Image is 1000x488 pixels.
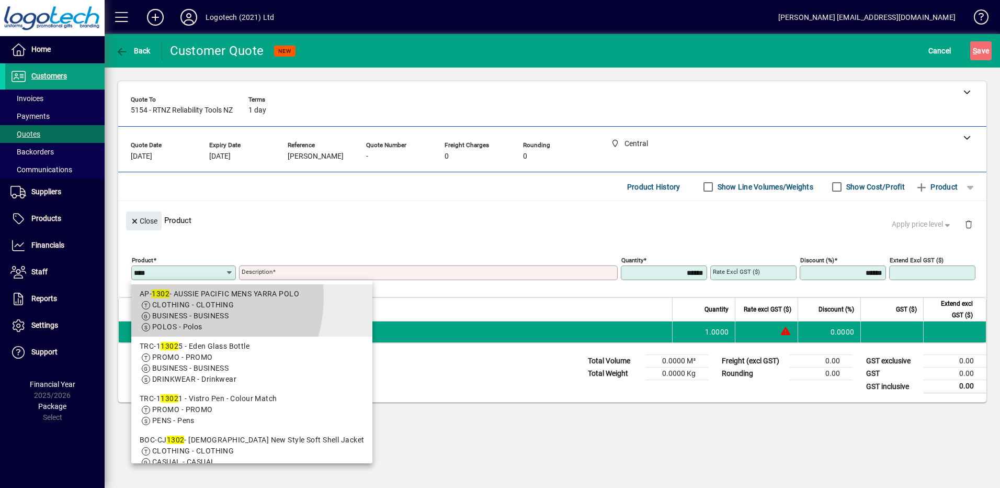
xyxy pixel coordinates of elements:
[152,416,195,425] span: PENS - Pens
[105,41,162,60] app-page-header-button: Back
[140,341,364,352] div: TRC-1 5 - Eden Glass Bottle
[242,268,272,275] mat-label: Description
[152,312,229,320] span: BUSINESS - BUSINESS
[38,402,66,411] span: Package
[31,294,57,303] span: Reports
[131,152,152,161] span: [DATE]
[31,268,48,276] span: Staff
[209,152,231,161] span: [DATE]
[5,161,105,179] a: Communications
[715,182,813,192] label: Show Line Volumes/Weights
[170,42,264,59] div: Customer Quote
[5,179,105,205] a: Suppliers
[445,152,449,161] span: 0
[623,178,685,196] button: Product History
[966,2,987,36] a: Knowledge Base
[924,380,986,393] td: 0.00
[152,323,202,331] span: POLOS - Polos
[5,107,105,125] a: Payments
[131,337,372,389] mat-option: TRC-113025 - Eden Glass Bottle
[31,45,51,53] span: Home
[126,212,162,230] button: Close
[140,435,364,446] div: BOC-CJ - [DEMOGRAPHIC_DATA] New Style Soft Shell Jacket
[131,389,372,430] mat-option: TRC-113021 - Vistro Pen - Colour Match
[31,187,61,196] span: Suppliers
[131,106,233,115] span: 5154 - RTNZ Reliability Tools NZ
[248,106,266,115] span: 1 day
[152,405,213,414] span: PROMO - PROMO
[152,290,169,298] em: 1302
[118,201,986,239] div: Product
[5,125,105,143] a: Quotes
[892,219,952,230] span: Apply price level
[798,321,860,342] td: 0.0000
[5,143,105,161] a: Backorders
[130,213,157,230] span: Close
[717,355,790,368] td: Freight (excl GST)
[10,148,54,156] span: Backorders
[140,393,364,404] div: TRC-1 1 - Vistro Pen - Colour Match
[132,257,153,264] mat-label: Product
[704,304,729,315] span: Quantity
[744,304,791,315] span: Rate excl GST ($)
[152,364,229,372] span: BUSINESS - BUSINESS
[861,355,924,368] td: GST exclusive
[206,9,274,26] div: Logotech (2021) Ltd
[5,259,105,285] a: Staff
[161,342,178,350] em: 1302
[31,72,67,80] span: Customers
[152,353,213,361] span: PROMO - PROMO
[131,430,372,483] mat-option: BOC-CJ1302 - Ladies New Style Soft Shell Jacket
[778,9,956,26] div: [PERSON_NAME] [EMAIL_ADDRESS][DOMAIN_NAME]
[5,206,105,232] a: Products
[924,368,986,380] td: 0.00
[140,289,364,300] div: AP- - AUSSIE PACIFIC MENS YARRA POLO
[890,257,944,264] mat-label: Extend excl GST ($)
[924,355,986,368] td: 0.00
[926,41,954,60] button: Cancel
[627,179,680,195] span: Product History
[5,90,105,107] a: Invoices
[123,216,164,225] app-page-header-button: Close
[139,8,172,27] button: Add
[161,394,178,403] em: 1302
[713,268,760,275] mat-label: Rate excl GST ($)
[928,42,951,59] span: Cancel
[31,214,61,223] span: Products
[5,313,105,339] a: Settings
[790,368,853,380] td: 0.00
[861,368,924,380] td: GST
[31,348,58,356] span: Support
[5,37,105,63] a: Home
[10,94,43,103] span: Invoices
[288,152,344,161] span: [PERSON_NAME]
[645,355,708,368] td: 0.0000 M³
[152,447,234,455] span: CLOTHING - CLOTHING
[888,215,957,234] button: Apply price level
[819,304,854,315] span: Discount (%)
[152,301,234,309] span: CLOTHING - CLOTHING
[10,112,50,120] span: Payments
[5,232,105,259] a: Financials
[113,41,153,60] button: Back
[583,355,645,368] td: Total Volume
[152,375,236,383] span: DRINKWEAR - Drinkwear
[167,436,185,444] em: 1302
[970,41,992,60] button: Save
[31,321,58,329] span: Settings
[30,380,75,389] span: Financial Year
[956,212,981,237] button: Delete
[621,257,643,264] mat-label: Quantity
[930,298,973,321] span: Extend excl GST ($)
[861,380,924,393] td: GST inclusive
[800,257,834,264] mat-label: Discount (%)
[10,165,72,174] span: Communications
[973,47,977,55] span: S
[5,286,105,312] a: Reports
[790,355,853,368] td: 0.00
[366,152,368,161] span: -
[131,284,372,337] mat-option: AP-1302 - AUSSIE PACIFIC MENS YARRA POLO
[31,241,64,249] span: Financials
[152,458,215,466] span: CASUAL - CASUAL
[10,130,40,138] span: Quotes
